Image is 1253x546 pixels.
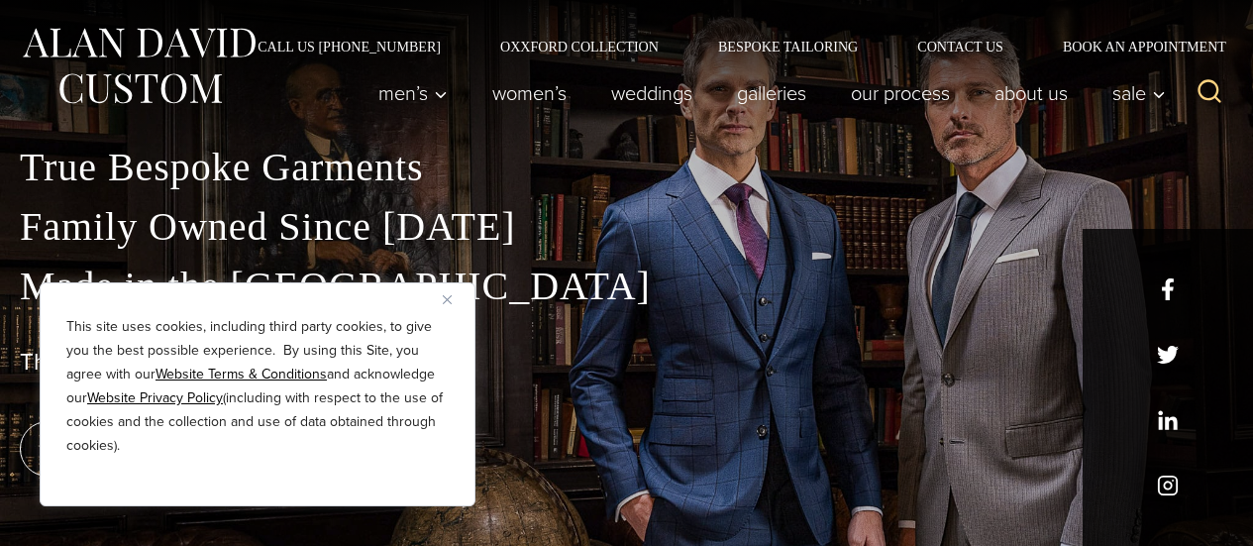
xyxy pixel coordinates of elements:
a: Call Us [PHONE_NUMBER] [228,40,470,54]
a: About Us [973,73,1091,113]
a: Contact Us [888,40,1033,54]
h1: The Best Custom Suits NYC Has to Offer [20,348,1233,377]
button: Close [443,287,467,311]
img: Close [443,295,452,304]
nav: Secondary Navigation [228,40,1233,54]
p: True Bespoke Garments Family Owned Since [DATE] Made in the [GEOGRAPHIC_DATA] [20,138,1233,316]
img: Alan David Custom [20,22,258,110]
a: Women’s [470,73,589,113]
a: Oxxford Collection [470,40,688,54]
button: View Search Form [1186,69,1233,117]
a: book an appointment [20,421,297,477]
a: Website Terms & Conditions [156,364,327,384]
span: Men’s [378,83,448,103]
a: Galleries [715,73,829,113]
a: weddings [589,73,715,113]
a: Bespoke Tailoring [688,40,888,54]
p: This site uses cookies, including third party cookies, to give you the best possible experience. ... [66,315,449,458]
a: Website Privacy Policy [87,387,223,408]
a: Our Process [829,73,973,113]
nav: Primary Navigation [357,73,1177,113]
span: Sale [1112,83,1166,103]
a: Book an Appointment [1033,40,1233,54]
